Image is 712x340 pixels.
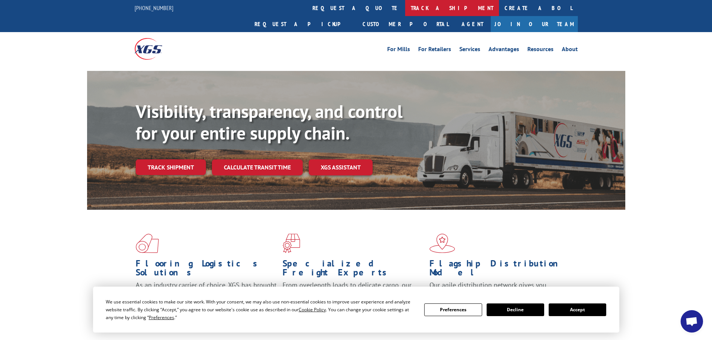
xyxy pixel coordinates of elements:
[454,16,491,32] a: Agent
[136,100,403,144] b: Visibility, transparency, and control for your entire supply chain.
[429,281,567,298] span: Our agile distribution network gives you nationwide inventory management on demand.
[135,4,173,12] a: [PHONE_NUMBER]
[429,234,455,253] img: xgs-icon-flagship-distribution-model-red
[527,46,554,54] a: Resources
[283,259,424,281] h1: Specialized Freight Experts
[249,16,357,32] a: Request a pickup
[149,314,174,321] span: Preferences
[93,287,619,333] div: Cookie Consent Prompt
[309,159,373,175] a: XGS ASSISTANT
[283,281,424,314] p: From overlength loads to delicate cargo, our experienced staff knows the best way to move your fr...
[418,46,451,54] a: For Retailers
[491,16,578,32] a: Join Our Team
[357,16,454,32] a: Customer Portal
[488,46,519,54] a: Advantages
[299,306,326,313] span: Cookie Policy
[387,46,410,54] a: For Mills
[459,46,480,54] a: Services
[429,259,571,281] h1: Flagship Distribution Model
[212,159,303,175] a: Calculate transit time
[562,46,578,54] a: About
[136,234,159,253] img: xgs-icon-total-supply-chain-intelligence-red
[487,303,544,316] button: Decline
[136,259,277,281] h1: Flooring Logistics Solutions
[424,303,482,316] button: Preferences
[136,281,277,307] span: As an industry carrier of choice, XGS has brought innovation and dedication to flooring logistics...
[549,303,606,316] button: Accept
[283,234,300,253] img: xgs-icon-focused-on-flooring-red
[136,159,206,175] a: Track shipment
[681,310,703,333] div: Open chat
[106,298,415,321] div: We use essential cookies to make our site work. With your consent, we may also use non-essential ...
